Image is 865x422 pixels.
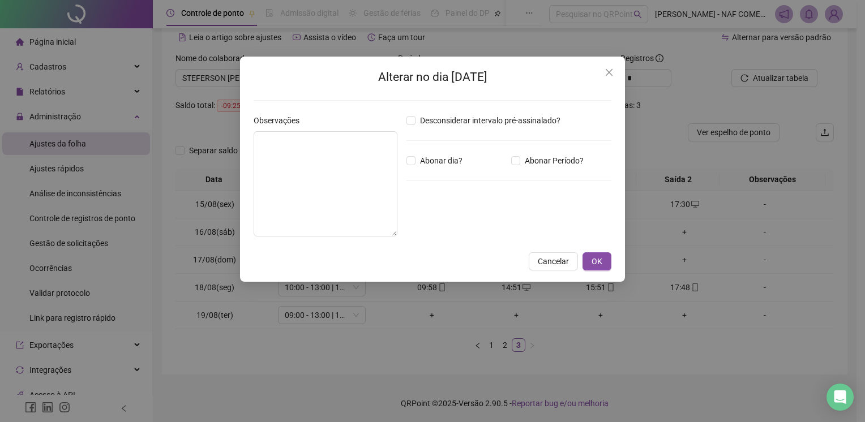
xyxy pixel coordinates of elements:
h2: Alterar no dia [DATE] [254,68,611,87]
span: OK [592,255,602,268]
span: Abonar dia? [416,154,467,167]
div: Open Intercom Messenger [827,384,854,411]
span: close [605,68,614,77]
span: Abonar Período? [520,154,588,167]
span: Cancelar [538,255,569,268]
button: Close [600,63,618,81]
button: Cancelar [529,252,578,270]
span: Desconsiderar intervalo pré-assinalado? [416,114,565,127]
label: Observações [254,114,307,127]
button: OK [583,252,611,270]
